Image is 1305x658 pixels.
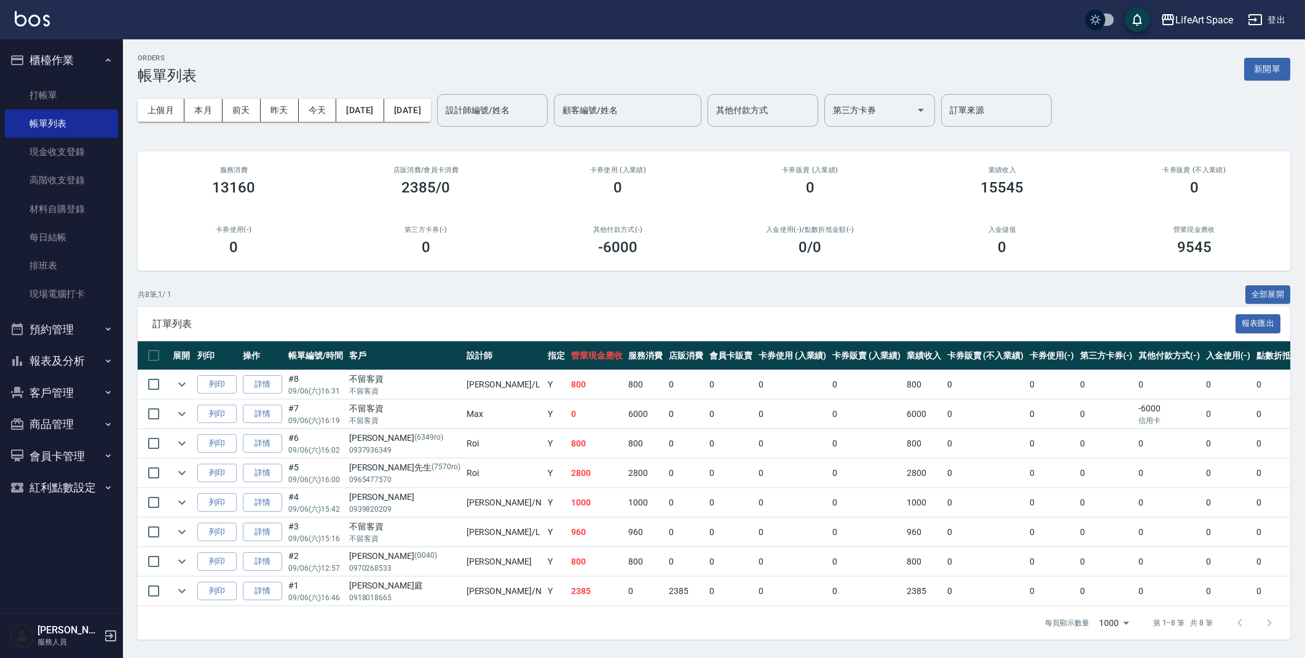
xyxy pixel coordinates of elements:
th: 卡券販賣 (入業績) [829,341,904,370]
td: 0 [755,370,830,399]
p: 不留客資 [349,415,460,426]
td: #4 [285,488,346,517]
button: 列印 [197,582,237,601]
td: 0 [1027,518,1077,547]
button: expand row [173,375,191,394]
th: 業績收入 [904,341,944,370]
h2: ORDERS [138,54,197,62]
td: 0 [829,577,904,606]
h3: 13160 [212,179,255,196]
th: 會員卡販賣 [706,341,755,370]
th: 第三方卡券(-) [1077,341,1136,370]
h3: 9545 [1177,239,1212,256]
h2: 卡券使用(-) [152,226,315,234]
td: 0 [1077,370,1136,399]
h5: [PERSON_NAME] [37,624,100,636]
th: 指定 [545,341,568,370]
h2: 入金儲值 [921,226,1084,234]
td: 0 [666,400,706,429]
h2: 卡券使用 (入業績) [537,166,700,174]
td: #3 [285,518,346,547]
td: 0 [1203,518,1253,547]
h3: 0 [1190,179,1199,196]
th: 其他付款方式(-) [1135,341,1203,370]
h2: 卡券販賣 (不入業績) [1113,166,1276,174]
td: 1000 [904,488,944,517]
td: 0 [829,518,904,547]
td: 0 [706,400,755,429]
div: 不留客資 [349,402,460,415]
td: 800 [904,547,944,576]
button: LifeArt Space [1156,7,1238,33]
h3: -6000 [598,239,637,256]
h2: 業績收入 [921,166,1084,174]
td: 0 [1027,577,1077,606]
button: 櫃檯作業 [5,44,118,76]
th: 設計師 [463,341,545,370]
td: 0 [1135,488,1203,517]
td: #1 [285,577,346,606]
button: 全部展開 [1245,285,1291,304]
p: 0965477570 [349,474,460,485]
td: 0 [1135,547,1203,576]
td: 0 [1077,518,1136,547]
td: 0 [755,518,830,547]
button: expand row [173,582,191,600]
td: 0 [706,488,755,517]
td: 1000 [568,488,626,517]
a: 詳情 [243,434,282,453]
td: 800 [625,429,666,458]
th: 營業現金應收 [568,341,626,370]
td: 0 [1203,370,1253,399]
button: expand row [173,405,191,423]
th: 帳單編號/時間 [285,341,346,370]
td: 2800 [568,459,626,488]
td: 0 [944,518,1027,547]
p: 共 8 筆, 1 / 1 [138,289,172,300]
th: 操作 [240,341,285,370]
p: 09/06 (六) 16:31 [288,386,343,397]
button: 列印 [197,375,237,394]
td: 0 [706,577,755,606]
td: 0 [829,370,904,399]
th: 服務消費 [625,341,666,370]
td: #7 [285,400,346,429]
td: 0 [706,518,755,547]
td: 0 [625,577,666,606]
td: 0 [944,547,1027,576]
button: [DATE] [384,99,431,122]
td: Y [545,370,568,399]
img: Person [10,624,34,648]
p: 09/06 (六) 16:19 [288,415,343,426]
p: 每頁顯示數量 [1045,617,1089,628]
td: Max [463,400,545,429]
h3: 15545 [980,179,1023,196]
td: 6000 [904,400,944,429]
th: 卡券使用(-) [1027,341,1077,370]
td: 0 [1135,459,1203,488]
td: 800 [625,547,666,576]
td: Y [545,459,568,488]
a: 詳情 [243,464,282,483]
button: 今天 [299,99,337,122]
h3: 0 [613,179,622,196]
td: Roi [463,459,545,488]
td: 0 [755,488,830,517]
p: 第 1–8 筆 共 8 筆 [1153,617,1213,628]
h2: 第三方卡券(-) [345,226,508,234]
a: 報表匯出 [1236,317,1281,329]
td: [PERSON_NAME] /L [463,370,545,399]
button: [DATE] [336,99,384,122]
button: expand row [173,552,191,571]
img: Logo [15,11,50,26]
p: 信用卡 [1138,415,1200,426]
button: 新開單 [1244,58,1290,81]
button: 報表及分析 [5,345,118,377]
p: 09/06 (六) 16:02 [288,445,343,456]
td: 800 [625,370,666,399]
button: save [1125,7,1149,32]
th: 卡券販賣 (不入業績) [944,341,1027,370]
button: expand row [173,523,191,541]
a: 詳情 [243,582,282,601]
td: 0 [1027,547,1077,576]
